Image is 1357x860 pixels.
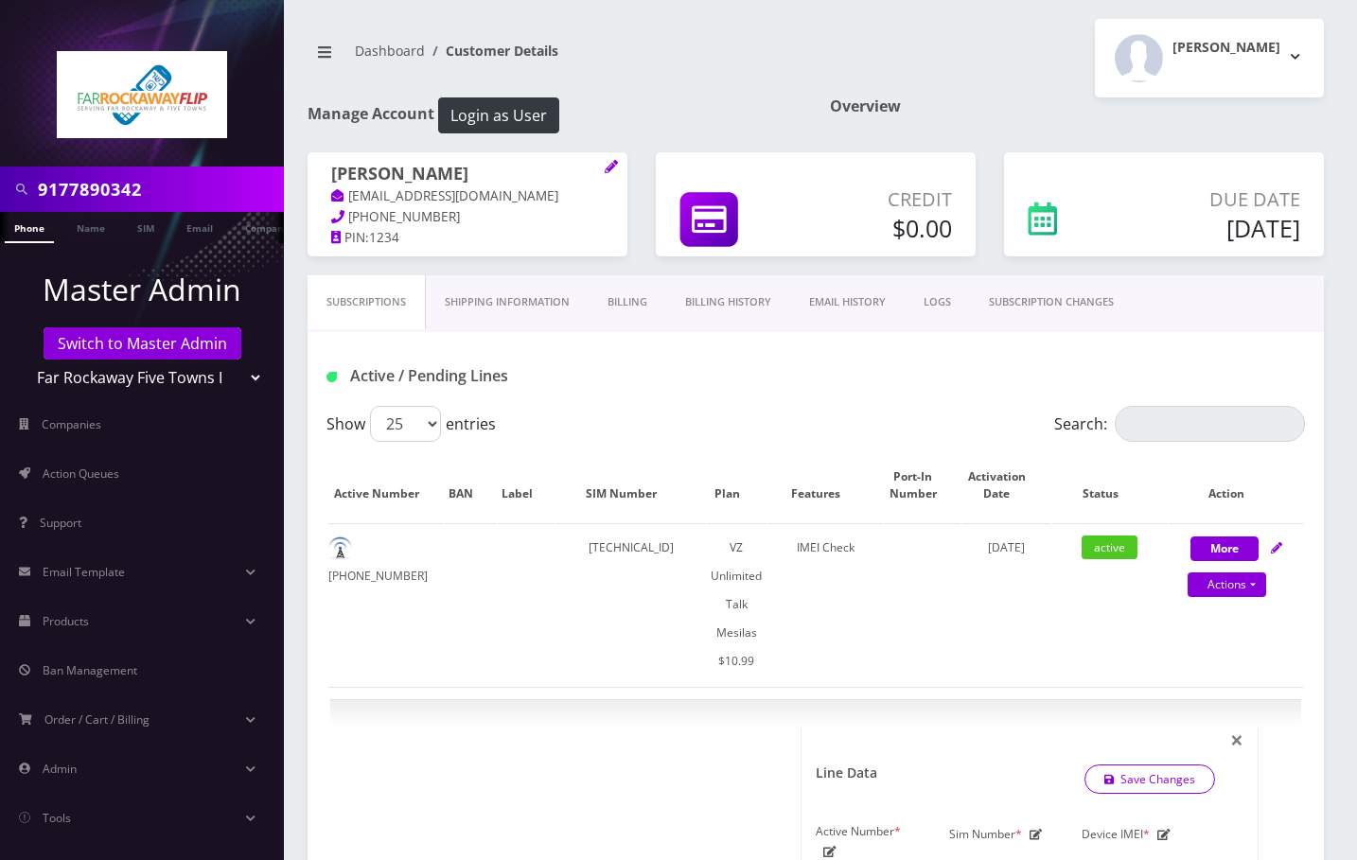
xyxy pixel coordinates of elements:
td: [PHONE_NUMBER] [328,523,443,685]
span: Admin [43,761,77,777]
span: active [1082,535,1137,559]
a: EMAIL HISTORY [790,275,905,329]
label: Active Number [816,817,901,846]
a: Actions [1188,572,1266,597]
span: Email Template [43,564,125,580]
div: IMEI Check [768,534,883,562]
th: Status: activate to sort column ascending [1052,449,1167,521]
span: × [1230,724,1243,755]
a: Save Changes [1084,764,1216,794]
span: Order / Cart / Billing [44,711,150,728]
img: Active / Pending Lines [326,372,337,382]
h1: Overview [830,97,1324,115]
h5: [DATE] [1128,214,1300,242]
a: LOGS [905,275,970,329]
img: Far Rockaway Five Towns Flip [57,51,227,138]
label: Show entries [326,406,496,442]
th: Features: activate to sort column ascending [768,449,883,521]
span: Products [43,613,89,629]
th: Label: activate to sort column ascending [498,449,555,521]
h1: [PERSON_NAME] [331,164,604,186]
button: Login as User [438,97,559,133]
span: Ban Management [43,662,137,678]
label: Search: [1054,406,1305,442]
h1: Line Data [816,765,877,781]
li: Customer Details [425,41,558,61]
label: Sim Number [949,820,1022,849]
input: Search: [1115,406,1305,442]
h1: Active / Pending Lines [326,367,634,385]
a: Dashboard [355,42,425,60]
th: Action: activate to sort column ascending [1169,449,1303,521]
th: Active Number: activate to sort column ascending [328,449,443,521]
a: Billing History [666,275,790,329]
label: Device IMEI [1082,820,1150,849]
span: Tools [43,810,71,826]
p: Credit [804,185,951,214]
a: Shipping Information [426,275,589,329]
a: SUBSCRIPTION CHANGES [970,275,1133,329]
td: VZ Unlimited Talk Mesilas $10.99 [707,523,767,685]
h5: $0.00 [804,214,951,242]
button: Save Changes [1084,765,1216,794]
a: SIM [128,212,164,241]
h2: [PERSON_NAME] [1172,40,1280,56]
a: PIN: [331,229,369,248]
span: 1234 [369,229,399,246]
a: Email [177,212,222,241]
a: [EMAIL_ADDRESS][DOMAIN_NAME] [331,187,558,206]
a: Switch to Master Admin [44,327,241,360]
th: Activation Date: activate to sort column ascending [962,449,1050,521]
td: [TECHNICAL_ID] [556,523,705,685]
nav: breadcrumb [308,31,802,85]
p: Due Date [1128,185,1300,214]
span: Support [40,515,81,531]
a: Login as User [434,103,559,124]
th: Port-In Number: activate to sort column ascending [885,449,960,521]
img: default.png [328,536,352,560]
th: Plan: activate to sort column ascending [707,449,767,521]
span: [PHONE_NUMBER] [348,208,460,225]
a: Billing [589,275,666,329]
a: Name [67,212,115,241]
th: SIM Number: activate to sort column ascending [556,449,705,521]
select: Showentries [370,406,441,442]
button: [PERSON_NAME] [1095,19,1324,97]
a: Subscriptions [308,275,426,329]
h1: Manage Account [308,97,802,133]
a: Company [236,212,299,241]
a: Phone [5,212,54,243]
span: [DATE] [988,539,1025,555]
span: Action Queues [43,465,119,482]
input: Search in Company [38,171,279,207]
button: More [1190,536,1259,561]
th: BAN: activate to sort column ascending [445,449,495,521]
span: Companies [42,416,101,432]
